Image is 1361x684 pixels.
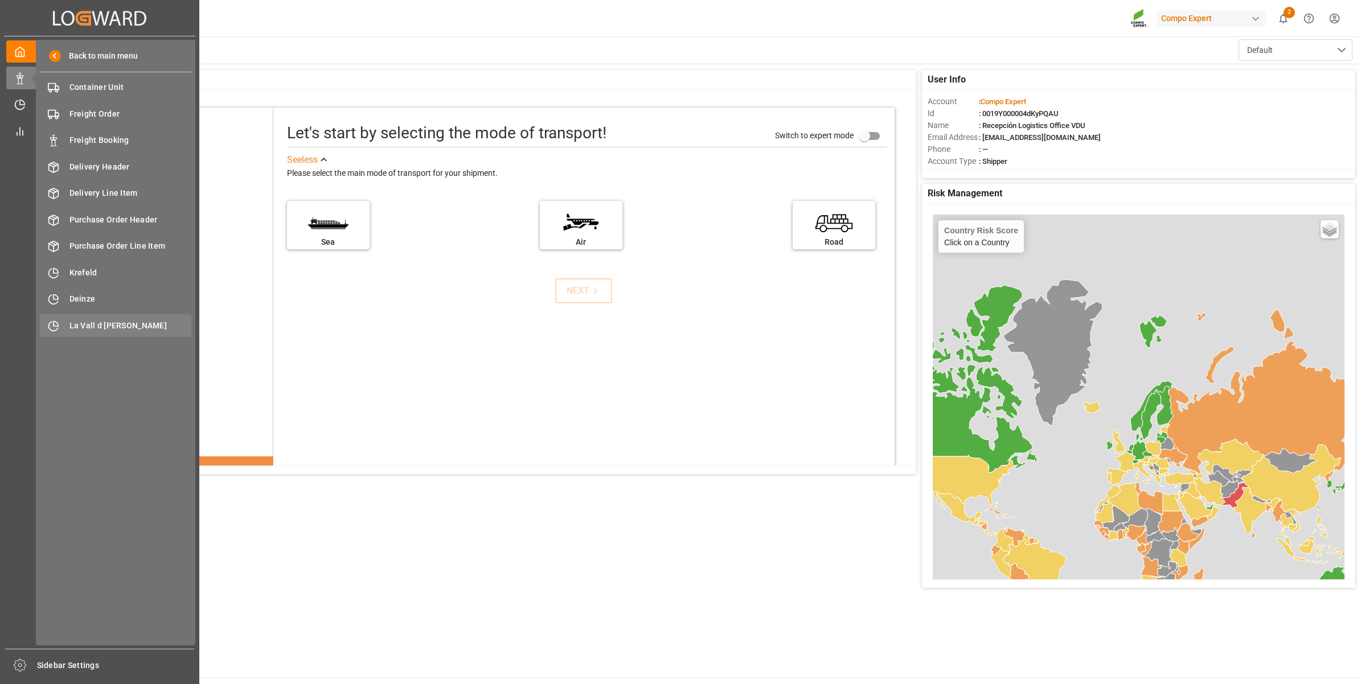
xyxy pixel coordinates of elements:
[979,157,1007,166] span: : Shipper
[1321,220,1339,238] a: Layers
[6,40,193,63] a: My Cockpit
[555,278,612,303] button: NEXT
[979,97,1026,106] span: :
[567,284,601,298] div: NEXT
[69,108,192,120] span: Freight Order
[69,134,192,146] span: Freight Booking
[69,161,192,173] span: Delivery Header
[69,293,192,305] span: Deinze
[928,108,979,120] span: Id
[979,145,988,154] span: : —
[1239,39,1352,61] button: open menu
[6,120,193,142] a: My Reports
[928,120,979,131] span: Name
[928,131,979,143] span: Email Address
[979,121,1085,130] span: : Recepción Logistics Office VDU
[979,133,1101,142] span: : [EMAIL_ADDRESS][DOMAIN_NAME]
[928,155,979,167] span: Account Type
[979,109,1059,118] span: : 0019Y000004dKyPQAU
[40,102,191,125] a: Freight Order
[928,187,1002,200] span: Risk Management
[287,153,318,167] div: See less
[287,167,887,180] div: Please select the main mode of transport for your shipment.
[40,288,191,310] a: Deinze
[69,81,192,93] span: Container Unit
[69,240,192,252] span: Purchase Order Line Item
[40,314,191,336] a: La Vall d [PERSON_NAME]
[944,226,1018,235] h4: Country Risk Score
[981,97,1026,106] span: Compo Expert
[40,261,191,283] a: Krefeld
[928,143,979,155] span: Phone
[69,267,192,279] span: Krefeld
[798,236,870,248] div: Road
[40,155,191,178] a: Delivery Header
[69,214,192,226] span: Purchase Order Header
[37,660,195,671] span: Sidebar Settings
[944,226,1018,247] div: Click on a Country
[287,121,606,145] div: Let's start by selecting the mode of transport!
[40,182,191,204] a: Delivery Line Item
[1247,44,1273,56] span: Default
[928,73,966,86] span: User Info
[6,93,193,116] a: Timeslot Management
[546,236,617,248] div: Air
[40,208,191,230] a: Purchase Order Header
[40,129,191,151] a: Freight Booking
[69,187,192,199] span: Delivery Line Item
[775,131,854,140] span: Switch to expert mode
[40,76,191,98] a: Container Unit
[61,50,138,62] span: Back to main menu
[69,320,192,332] span: La Vall d [PERSON_NAME]
[40,235,191,257] a: Purchase Order Line Item
[928,96,979,108] span: Account
[293,236,364,248] div: Sea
